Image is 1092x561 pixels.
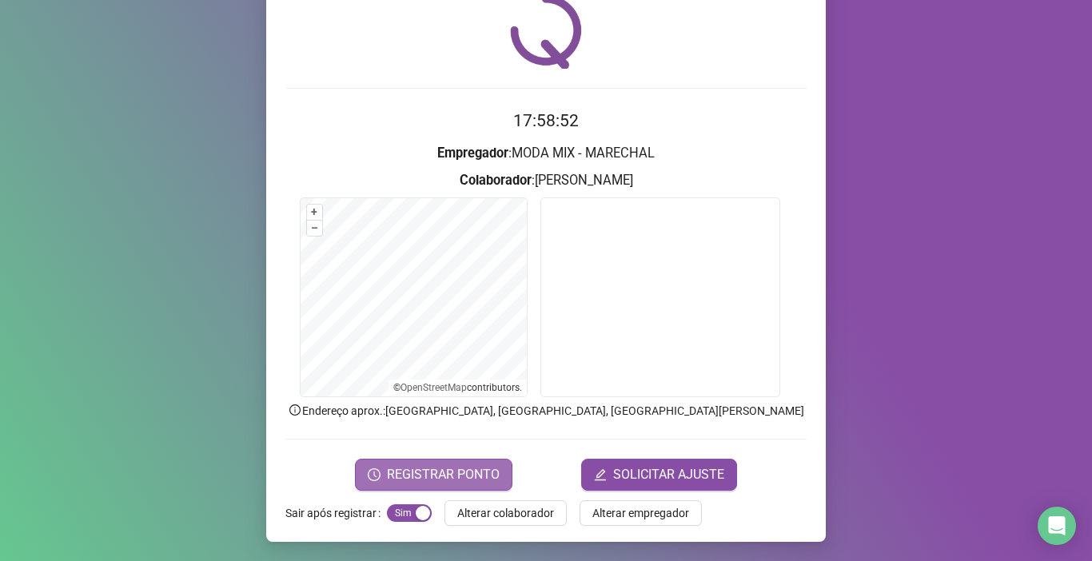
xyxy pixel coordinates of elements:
span: REGISTRAR PONTO [387,465,500,484]
button: editSOLICITAR AJUSTE [581,459,737,491]
span: Alterar empregador [592,504,689,522]
button: + [307,205,322,220]
span: info-circle [288,403,302,417]
h3: : [PERSON_NAME] [285,170,807,191]
strong: Colaborador [460,173,532,188]
time: 17:58:52 [513,111,579,130]
div: Open Intercom Messenger [1038,507,1076,545]
a: OpenStreetMap [401,382,467,393]
button: Alterar empregador [580,500,702,526]
strong: Empregador [437,145,508,161]
span: SOLICITAR AJUSTE [613,465,724,484]
h3: : MODA MIX - MARECHAL [285,143,807,164]
p: Endereço aprox. : [GEOGRAPHIC_DATA], [GEOGRAPHIC_DATA], [GEOGRAPHIC_DATA][PERSON_NAME] [285,402,807,420]
button: – [307,221,322,236]
button: REGISTRAR PONTO [355,459,512,491]
button: Alterar colaborador [444,500,567,526]
span: Alterar colaborador [457,504,554,522]
span: clock-circle [368,468,381,481]
li: © contributors. [393,382,522,393]
label: Sair após registrar [285,500,387,526]
span: edit [594,468,607,481]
